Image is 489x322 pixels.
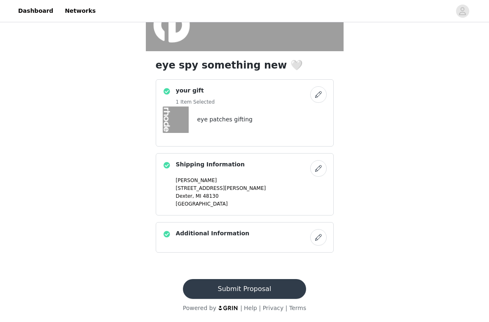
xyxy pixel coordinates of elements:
[176,200,327,208] p: [GEOGRAPHIC_DATA]
[218,305,239,310] img: logo
[197,115,253,124] h4: eye patches gifting
[183,279,306,299] button: Submit Proposal
[244,305,257,311] a: Help
[156,222,334,253] div: Additional Information
[156,58,334,73] h1: eye spy something new 🤍
[176,193,194,199] span: Dexter,
[13,2,58,20] a: Dashboard
[289,305,306,311] a: Terms
[240,305,242,311] span: |
[60,2,101,20] a: Networks
[259,305,261,311] span: |
[263,305,284,311] a: Privacy
[176,185,327,192] p: [STREET_ADDRESS][PERSON_NAME]
[183,305,216,311] span: Powered by
[176,229,250,238] h4: Additional Information
[156,79,334,147] div: your gift
[163,107,189,133] img: eye patches gifting
[459,5,466,18] div: avatar
[196,193,201,199] span: MI
[176,177,327,184] p: [PERSON_NAME]
[176,86,215,95] h4: your gift
[285,305,288,311] span: |
[176,98,215,106] h5: 1 Item Selected
[203,193,218,199] span: 48130
[176,160,245,169] h4: Shipping Information
[156,153,334,215] div: Shipping Information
